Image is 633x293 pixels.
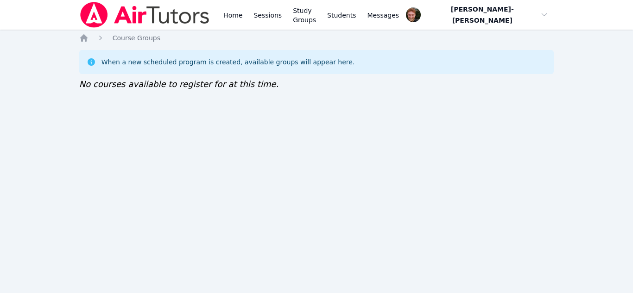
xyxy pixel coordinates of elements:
img: Air Tutors [79,2,210,28]
span: Course Groups [113,34,160,42]
nav: Breadcrumb [79,33,554,43]
span: Messages [367,11,399,20]
div: When a new scheduled program is created, available groups will appear here. [101,57,355,67]
span: No courses available to register for at this time. [79,79,279,89]
a: Course Groups [113,33,160,43]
